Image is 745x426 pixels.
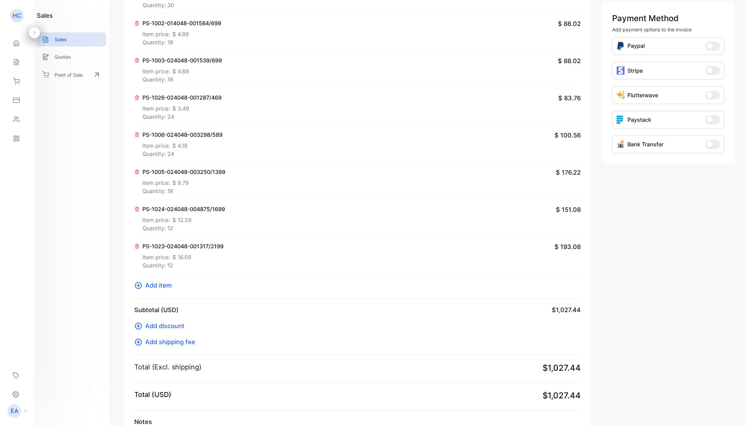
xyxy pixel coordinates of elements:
[142,64,222,75] p: Item price:
[142,19,221,27] p: PS-1002-014048-001584/699
[627,116,651,124] p: Paystack
[627,42,645,50] p: Paypal
[37,67,106,82] a: Point of Sale
[142,56,222,64] p: PS-1003-024048-001539/699
[554,131,581,140] span: $ 100.56
[145,281,172,290] span: Add item
[612,26,725,33] p: Add payment options to the invoice
[142,168,225,176] p: PS-1005-024048-003250/1399
[142,27,221,38] p: Item price:
[142,224,225,232] p: Quantity: 12
[142,93,222,102] p: PS-1026-024048-001287/469
[172,104,189,113] span: $ 3.49
[37,50,106,64] a: Quotes
[172,30,189,38] span: $ 4.89
[55,53,71,60] p: Quotes
[172,67,189,75] span: $ 4.89
[37,32,106,46] a: Sales
[5,3,26,23] button: Open LiveChat chat widget
[145,321,184,330] span: Add discount
[134,321,188,330] button: Add discount
[142,102,222,113] p: Item price:
[142,1,221,9] p: Quantity: 30
[55,71,82,78] p: Point of Sale
[142,213,225,224] p: Item price:
[142,250,224,261] p: Item price:
[617,140,625,148] img: Icon
[172,142,187,150] span: $ 4.19
[142,187,225,195] p: Quantity: 18
[142,131,223,139] p: PS-1006-024048-003298/589
[554,242,581,251] span: $ 193.08
[558,93,581,103] span: $ 83.76
[142,150,223,158] p: Quantity: 24
[134,362,201,372] p: Total (Excl. shipping)
[556,205,581,214] span: $ 151.08
[142,242,224,250] p: PS-1023-024048-001317/2199
[134,390,171,400] p: Total (USD)
[558,19,581,28] span: $ 88.02
[134,305,179,314] p: Subtotal (USD)
[612,12,725,25] p: Payment Method
[617,67,625,75] img: icon
[142,261,224,269] p: Quantity: 12
[543,362,581,374] span: $1,027.44
[627,140,664,148] p: Bank Transfer
[13,11,21,20] p: HC
[617,116,625,124] img: icon
[145,337,195,347] span: Add shipping fee
[617,91,625,99] img: Icon
[134,281,176,290] button: Add item
[556,168,581,177] span: $ 176.22
[627,67,643,75] p: Stripe
[543,390,581,402] span: $1,027.44
[142,205,225,213] p: PS-1024-024048-004875/1699
[558,56,581,65] span: $ 88.02
[627,91,658,99] p: Flutterwave
[37,11,53,20] h1: sales
[142,139,223,150] p: Item price:
[172,216,192,224] span: $ 12.59
[142,75,222,84] p: Quantity: 18
[172,179,189,187] span: $ 9.79
[552,305,581,314] span: $1,027.44
[142,113,222,121] p: Quantity: 24
[142,176,225,187] p: Item price:
[11,407,18,415] p: EA
[172,253,191,261] span: $ 16.09
[617,42,625,50] img: Icon
[55,36,67,43] p: Sales
[142,38,221,46] p: Quantity: 18
[134,337,199,347] button: Add shipping fee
